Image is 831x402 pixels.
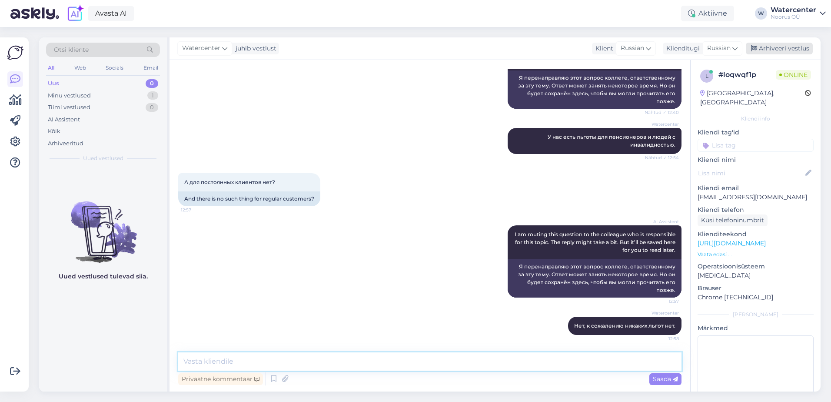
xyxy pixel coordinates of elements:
[698,184,814,193] p: Kliendi email
[48,127,60,136] div: Kõik
[746,43,813,54] div: Arhiveeri vestlus
[698,168,804,178] input: Lisa nimi
[698,139,814,152] input: Lisa tag
[59,272,148,281] p: Uued vestlused tulevad siia.
[232,44,276,53] div: juhib vestlust
[48,115,80,124] div: AI Assistent
[698,262,814,271] p: Operatsioonisüsteem
[39,186,167,264] img: No chats
[718,70,776,80] div: # loqwqf1p
[73,62,88,74] div: Web
[147,91,158,100] div: 1
[698,205,814,214] p: Kliendi telefon
[621,44,644,53] span: Russian
[46,62,56,74] div: All
[698,284,814,293] p: Brauser
[83,154,123,162] span: Uued vestlused
[66,4,84,23] img: explore-ai
[645,154,679,161] span: Nähtud ✓ 12:54
[48,91,91,100] div: Minu vestlused
[771,7,816,13] div: Watercenter
[181,207,213,213] span: 12:57
[88,6,134,21] a: Avasta AI
[698,230,814,239] p: Klienditeekond
[707,44,731,53] span: Russian
[48,103,90,112] div: Tiimi vestlused
[646,310,679,316] span: Watercenter
[574,322,675,329] span: Нет, к сожалению никаких льгот нет.
[646,298,679,305] span: 12:57
[771,7,826,20] a: WatercenterNoorus OÜ
[771,13,816,20] div: Noorus OÜ
[48,139,83,148] div: Arhiveeritud
[646,335,679,342] span: 12:58
[646,121,679,127] span: Watercenter
[698,193,814,202] p: [EMAIL_ADDRESS][DOMAIN_NAME]
[698,115,814,123] div: Kliendi info
[698,155,814,164] p: Kliendi nimi
[54,45,89,54] span: Otsi kliente
[653,375,678,383] span: Saada
[700,89,805,107] div: [GEOGRAPHIC_DATA], [GEOGRAPHIC_DATA]
[146,79,158,88] div: 0
[142,62,160,74] div: Email
[508,259,681,298] div: Я перенаправляю этот вопрос коллеге, ответственному за эту тему. Ответ может занять некоторое вре...
[776,70,811,80] span: Online
[104,62,125,74] div: Socials
[698,214,768,226] div: Küsi telefoninumbrit
[548,134,677,148] span: У нас есть льготы для пенсионеров и людей с инвалидностью.
[508,70,681,109] div: Я перенаправляю этот вопрос коллеге, ответственному за эту тему. Ответ может занять некоторое вре...
[663,44,700,53] div: Klienditugi
[645,109,679,116] span: Nähtud ✓ 12:40
[698,324,814,333] p: Märkmed
[705,73,708,79] span: l
[592,44,613,53] div: Klient
[681,6,734,21] div: Aktiivne
[178,373,263,385] div: Privaatne kommentaar
[698,251,814,258] p: Vaata edasi ...
[178,191,320,206] div: And there is no such thing for regular customers?
[698,271,814,280] p: [MEDICAL_DATA]
[698,311,814,318] div: [PERSON_NAME]
[48,79,59,88] div: Uus
[646,218,679,225] span: AI Assistent
[698,293,814,302] p: Chrome [TECHNICAL_ID]
[755,7,767,20] div: W
[698,128,814,137] p: Kliendi tag'id
[698,239,766,247] a: [URL][DOMAIN_NAME]
[146,103,158,112] div: 0
[7,44,23,61] img: Askly Logo
[515,231,677,253] span: I am routing this question to the colleague who is responsible for this topic. The reply might ta...
[182,44,220,53] span: Watercenter
[184,179,275,185] span: А для постоянных клиентов нет?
